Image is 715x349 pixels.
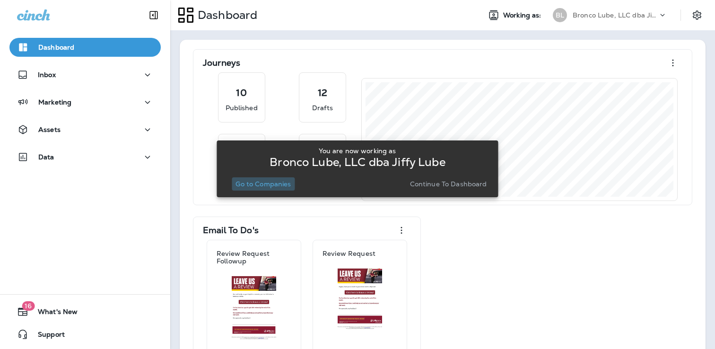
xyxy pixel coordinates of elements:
[28,308,78,319] span: What's New
[216,274,292,340] img: 98ff190d-0e4d-46c6-8d52-3f025410cccf.jpg
[38,71,56,79] p: Inbox
[9,93,161,112] button: Marketing
[235,180,291,188] p: Go to Companies
[573,11,658,19] p: Bronco Lube, LLC dba Jiffy Lube
[203,58,240,68] p: Journeys
[553,8,567,22] div: BL
[140,6,167,25] button: Collapse Sidebar
[38,126,61,133] p: Assets
[232,177,295,191] button: Go to Companies
[38,153,54,161] p: Data
[9,325,161,344] button: Support
[194,8,257,22] p: Dashboard
[38,98,71,106] p: Marketing
[22,301,35,311] span: 16
[28,331,65,342] span: Support
[503,11,543,19] span: Working as:
[319,147,396,155] p: You are now working as
[38,44,74,51] p: Dashboard
[410,180,487,188] p: Continue to Dashboard
[406,177,491,191] button: Continue to Dashboard
[9,38,161,57] button: Dashboard
[270,158,445,166] p: Bronco Lube, LLC dba Jiffy Lube
[9,65,161,84] button: Inbox
[9,120,161,139] button: Assets
[9,148,161,166] button: Data
[9,302,161,321] button: 16What's New
[203,226,259,235] p: Email To Do's
[689,7,706,24] button: Settings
